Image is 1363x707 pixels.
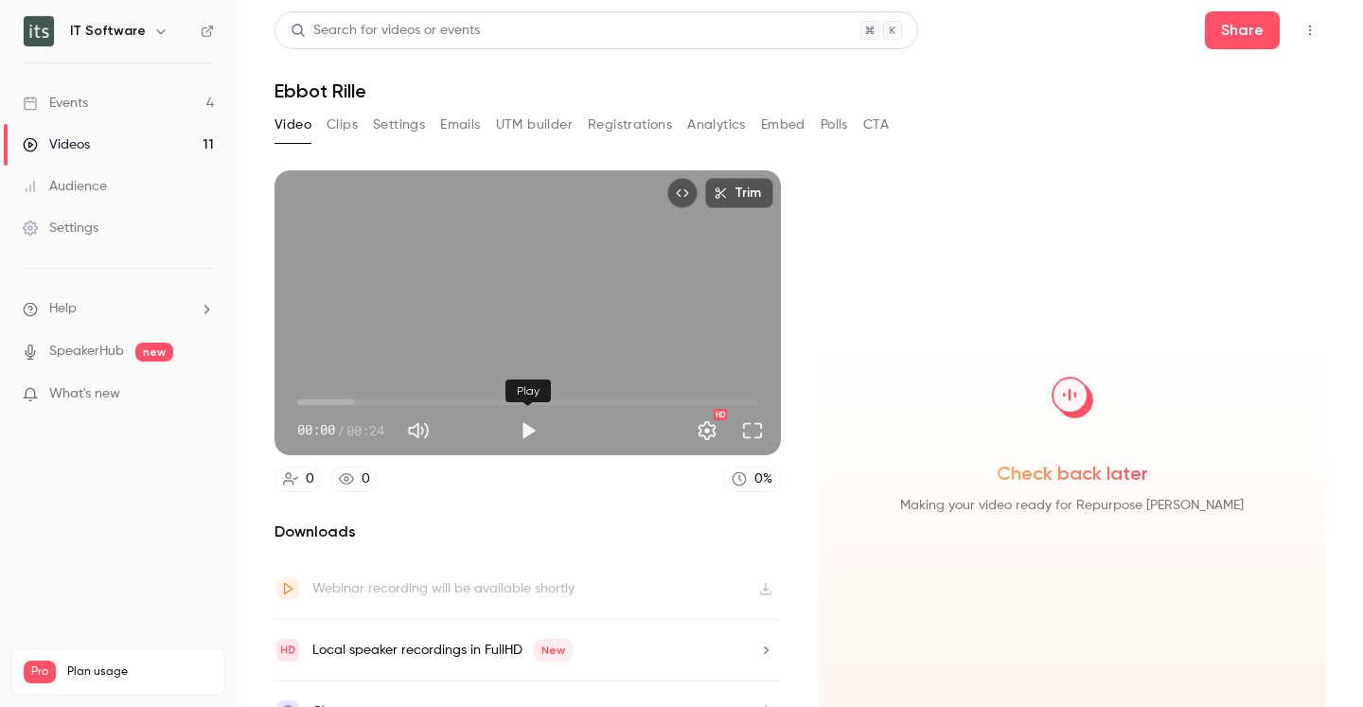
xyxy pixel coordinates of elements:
div: Events [23,94,88,113]
button: Trim [705,178,773,208]
h2: Downloads [274,521,781,543]
a: SpeakerHub [49,342,124,362]
h1: Ebbot Rille [274,80,1325,102]
button: Video [274,110,311,140]
div: HD [714,409,727,420]
div: Local speaker recordings in FullHD [312,639,573,662]
button: UTM builder [496,110,573,140]
button: Embed video [667,178,698,208]
button: Top Bar Actions [1295,15,1325,45]
div: Webinar recording will be available shortly [312,577,575,600]
button: Mute [399,412,437,450]
div: 00:00 [297,420,384,440]
a: 0 [274,467,323,492]
span: Pro [24,661,56,683]
button: Embed [761,110,805,140]
button: Full screen [734,412,771,450]
span: 00:00 [297,420,335,440]
span: / [337,420,345,440]
button: Emails [440,110,480,140]
button: Polls [821,110,848,140]
img: IT Software [24,16,54,46]
button: Registrations [588,110,672,140]
a: 0% [723,467,781,492]
span: Plan usage [67,664,213,680]
button: Clips [327,110,358,140]
div: Search for videos or events [291,21,480,41]
span: Help [49,299,77,319]
span: 00:24 [346,420,384,440]
div: Videos [23,135,90,154]
div: Audience [23,177,107,196]
li: help-dropdown-opener [23,299,214,319]
button: Share [1205,11,1280,49]
button: Settings [688,412,726,450]
div: Play [505,380,551,402]
span: Check back later [997,460,1148,486]
div: 0 [362,469,370,489]
div: 0 [306,469,314,489]
h6: IT Software [70,22,146,41]
button: Settings [373,110,425,140]
span: Making your video ready for Repurpose [PERSON_NAME] [900,494,1244,517]
span: new [135,343,173,362]
div: Settings [23,219,98,238]
span: New [534,639,573,662]
button: Play [509,412,547,450]
button: Analytics [687,110,746,140]
button: CTA [863,110,889,140]
div: 0 % [754,469,772,489]
span: What's new [49,384,120,404]
iframe: Noticeable Trigger [191,386,214,403]
a: 0 [330,467,379,492]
